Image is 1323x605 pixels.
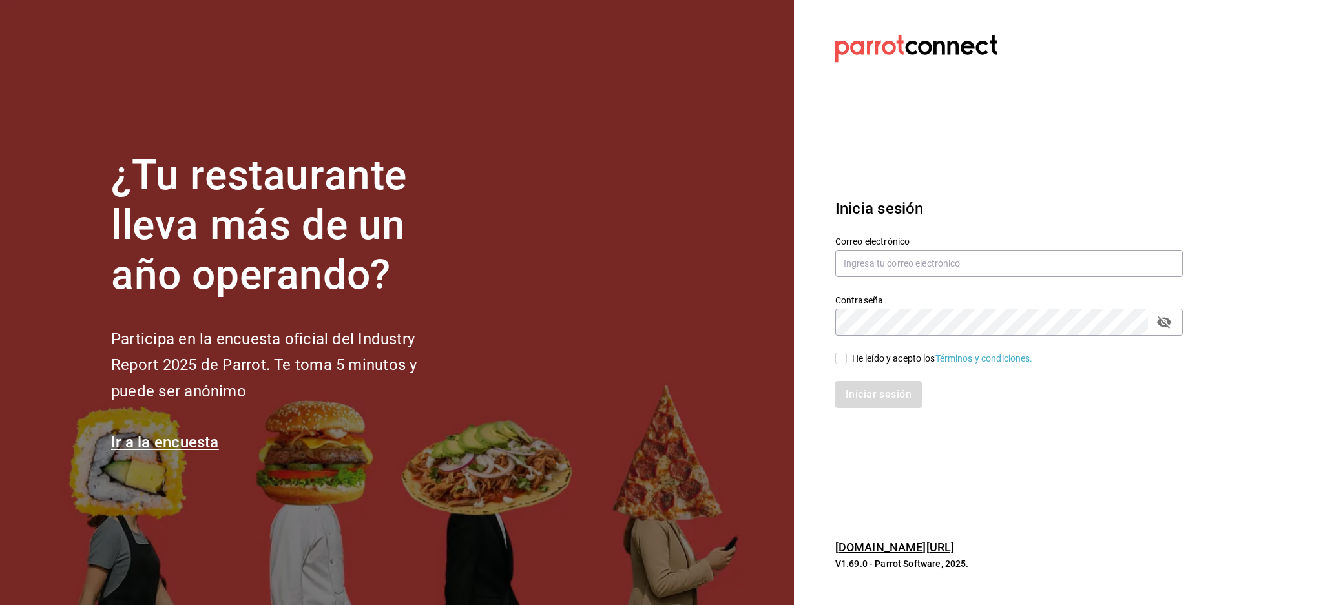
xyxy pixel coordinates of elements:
[835,197,1183,220] h3: Inicia sesión
[111,151,460,300] h1: ¿Tu restaurante lleva más de un año operando?
[835,237,1183,246] label: Correo electrónico
[835,557,1183,570] p: V1.69.0 - Parrot Software, 2025.
[852,352,1033,365] div: He leído y acepto los
[835,250,1183,277] input: Ingresa tu correo electrónico
[111,433,219,451] a: Ir a la encuesta
[835,296,1183,305] label: Contraseña
[1153,311,1175,333] button: passwordField
[935,353,1033,364] a: Términos y condiciones.
[835,540,954,554] a: [DOMAIN_NAME][URL]
[111,326,460,405] h2: Participa en la encuesta oficial del Industry Report 2025 de Parrot. Te toma 5 minutos y puede se...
